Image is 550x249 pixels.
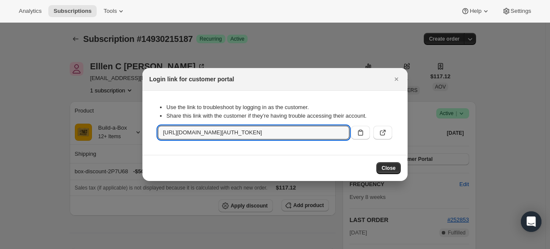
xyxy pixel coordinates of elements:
[149,75,234,83] h2: Login link for customer portal
[511,8,531,15] span: Settings
[376,162,401,174] button: Close
[390,73,402,85] button: Close
[14,5,47,17] button: Analytics
[381,165,396,172] span: Close
[98,5,130,17] button: Tools
[456,5,495,17] button: Help
[48,5,97,17] button: Subscriptions
[166,103,392,112] li: Use the link to troubleshoot by logging in as the customer.
[497,5,536,17] button: Settings
[166,112,392,120] li: Share this link with the customer if they’re having trouble accessing their account.
[53,8,92,15] span: Subscriptions
[103,8,117,15] span: Tools
[470,8,481,15] span: Help
[19,8,41,15] span: Analytics
[521,211,541,232] div: Open Intercom Messenger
